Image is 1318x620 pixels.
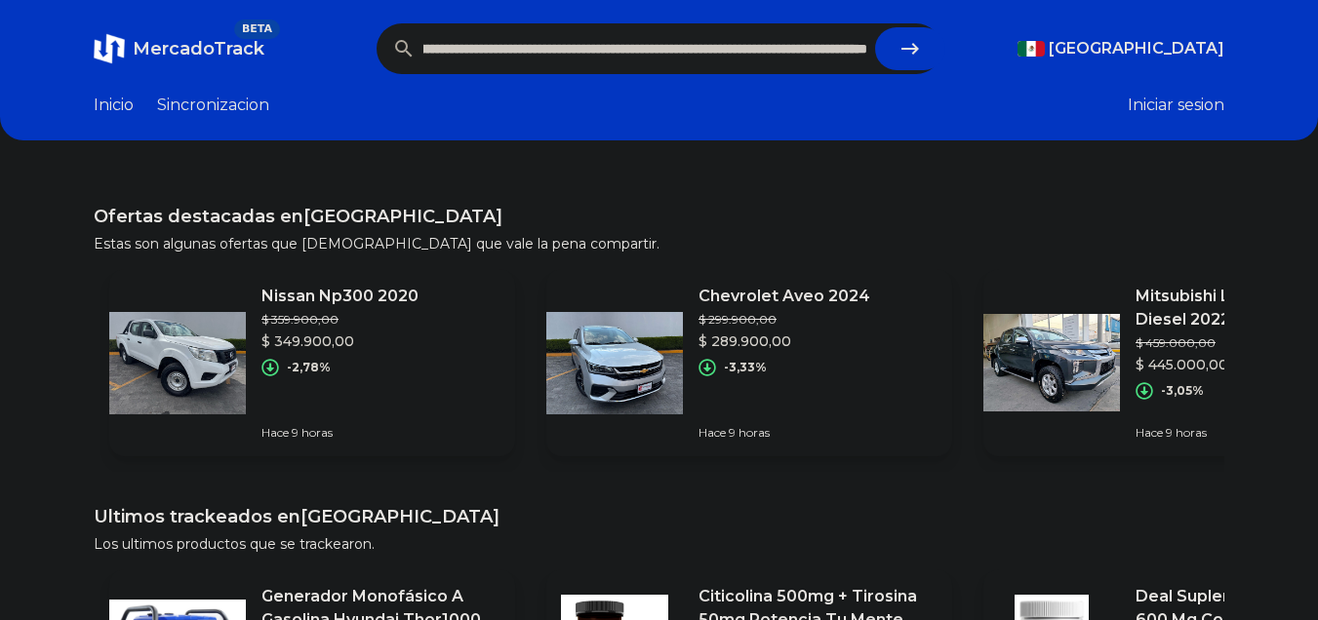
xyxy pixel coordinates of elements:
p: $ 349.900,00 [261,331,419,351]
a: Sincronizacion [157,94,269,117]
h1: Ultimos trackeados en [GEOGRAPHIC_DATA] [94,503,1224,530]
h1: Ofertas destacadas en [GEOGRAPHIC_DATA] [94,203,1224,230]
span: [GEOGRAPHIC_DATA] [1049,37,1224,60]
a: Featured imageChevrolet Aveo 2024$ 299.900,00$ 289.900,00-3,33%Hace 9 horas [546,269,952,456]
a: MercadoTrackBETA [94,33,264,64]
img: Featured image [109,294,246,431]
p: -3,33% [724,360,767,375]
button: Iniciar sesion [1128,94,1224,117]
p: $ 359.900,00 [261,312,419,328]
p: Hace 9 horas [699,425,870,441]
img: Mexico [1018,41,1045,57]
img: Featured image [983,294,1120,431]
p: $ 289.900,00 [699,331,870,351]
p: Chevrolet Aveo 2024 [699,285,870,308]
p: Nissan Np300 2020 [261,285,419,308]
a: Inicio [94,94,134,117]
a: Featured imageNissan Np300 2020$ 359.900,00$ 349.900,00-2,78%Hace 9 horas [109,269,515,456]
p: Los ultimos productos que se trackearon. [94,534,1224,554]
p: Hace 9 horas [261,425,419,441]
span: MercadoTrack [133,38,264,59]
img: MercadoTrack [94,33,125,64]
p: -3,05% [1161,383,1204,399]
img: Featured image [546,294,683,431]
button: [GEOGRAPHIC_DATA] [1018,37,1224,60]
p: $ 299.900,00 [699,312,870,328]
p: -2,78% [287,360,331,375]
span: BETA [234,19,280,39]
p: Estas son algunas ofertas que [DEMOGRAPHIC_DATA] que vale la pena compartir. [94,234,1224,253]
